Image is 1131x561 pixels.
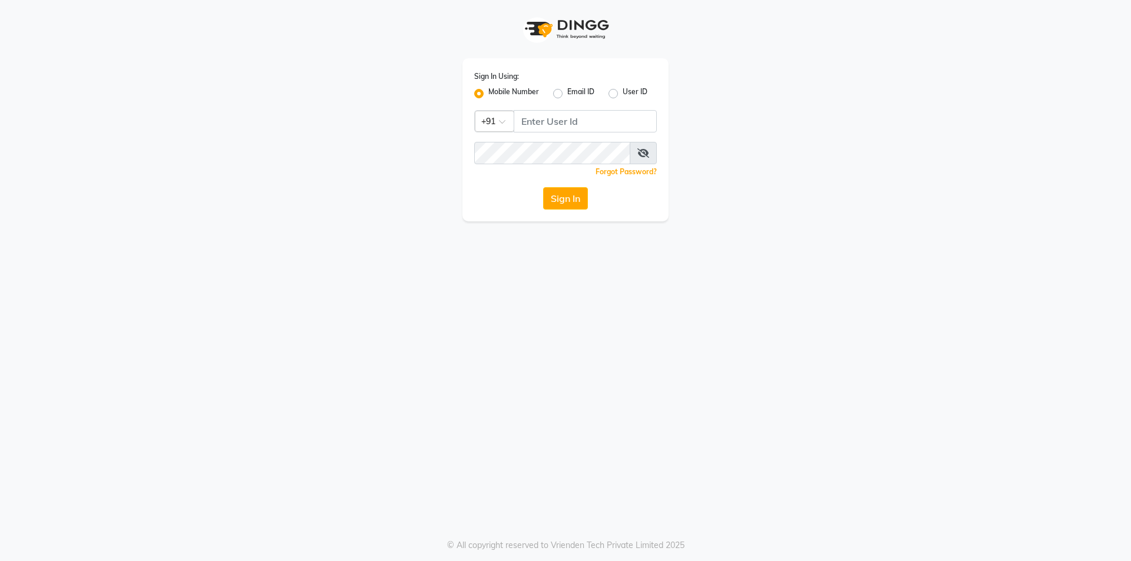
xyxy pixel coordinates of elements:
label: Sign In Using: [474,71,519,82]
label: Mobile Number [488,87,539,101]
button: Sign In [543,187,588,210]
img: logo1.svg [518,12,613,47]
label: Email ID [567,87,594,101]
a: Forgot Password? [596,167,657,176]
input: Username [474,142,630,164]
input: Username [514,110,657,132]
label: User ID [623,87,647,101]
